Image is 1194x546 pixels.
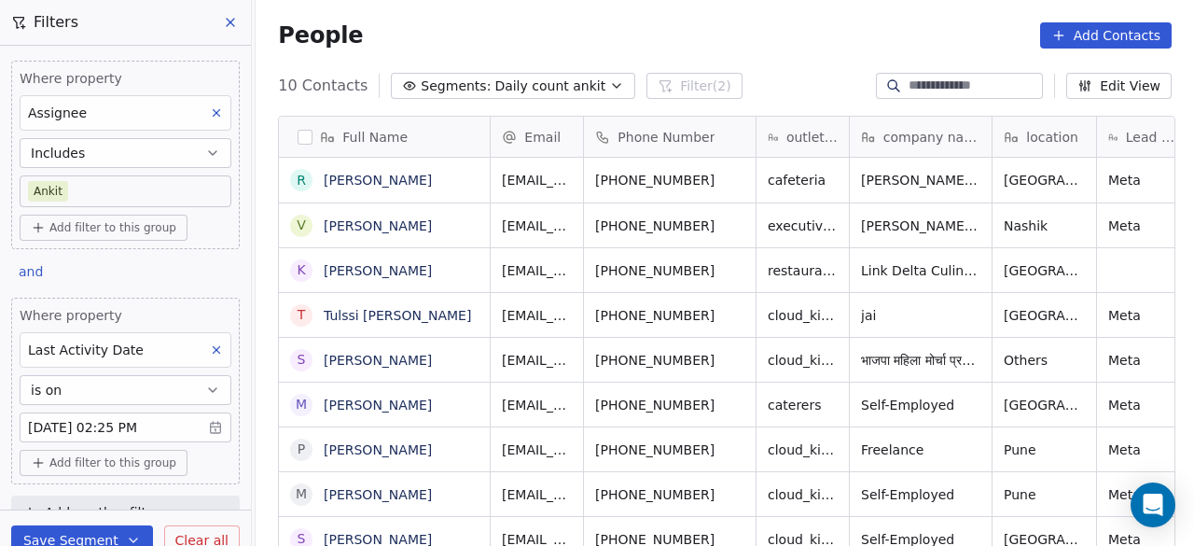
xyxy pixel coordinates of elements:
div: P [298,440,305,459]
div: M [296,395,307,414]
a: [PERSON_NAME] [324,218,432,233]
span: Link Delta Culinary [861,261,980,280]
span: Full Name [342,128,408,147]
a: Tulssi [PERSON_NAME] [324,308,471,323]
span: Lead Source [1126,128,1179,147]
span: Meta [1108,217,1178,235]
span: [EMAIL_ADDRESS][DOMAIN_NAME] [502,217,572,235]
span: [PERSON_NAME]'s bake house [861,171,980,189]
span: jai [861,306,980,325]
span: [GEOGRAPHIC_DATA] [1004,171,1085,189]
a: [PERSON_NAME] [324,173,432,188]
span: caterers [768,396,838,414]
span: cloud_kitchen [768,485,838,504]
span: 10 Contacts [278,75,368,97]
div: Full Name [279,117,490,157]
span: [PHONE_NUMBER] [595,441,744,459]
span: [EMAIL_ADDRESS][PERSON_NAME][DOMAIN_NAME] [502,171,572,189]
span: Email [524,128,561,147]
div: location [993,117,1096,157]
div: k [298,260,306,280]
span: [GEOGRAPHIC_DATA] [1004,261,1085,280]
span: [GEOGRAPHIC_DATA] [1004,306,1085,325]
div: S [298,350,306,370]
span: Meta [1108,441,1178,459]
div: outlet type [757,117,849,157]
span: outlet type [786,128,838,147]
span: [PHONE_NUMBER] [595,217,744,235]
span: cloud_kitchen [768,306,838,325]
span: Meta [1108,351,1178,370]
span: [PHONE_NUMBER] [595,351,744,370]
a: [PERSON_NAME] [324,442,432,457]
span: [EMAIL_ADDRESS][DOMAIN_NAME] [502,261,572,280]
button: Add Contacts [1040,22,1172,49]
div: Open Intercom Messenger [1131,483,1175,527]
span: Self-Employed [861,485,980,504]
span: restaurants [768,261,838,280]
div: Phone Number [584,117,756,157]
span: [GEOGRAPHIC_DATA] [1004,396,1085,414]
a: [PERSON_NAME] [324,398,432,413]
div: T [298,305,306,325]
span: Pune [1004,441,1085,459]
span: [EMAIL_ADDRESS][DOMAIN_NAME] [502,485,572,504]
span: भाजपा महिला मोर्चा प्रदेश उपाध्यक्ष [GEOGRAPHIC_DATA] [861,351,980,370]
span: Segments: [421,77,491,96]
button: Edit View [1066,73,1172,99]
span: cloud_kitchen [768,441,838,459]
span: Pune [1004,485,1085,504]
span: Daily count ankit [494,77,605,96]
span: [PHONE_NUMBER] [595,485,744,504]
span: [EMAIL_ADDRESS][DOMAIN_NAME] [502,306,572,325]
span: cafeteria [768,171,838,189]
span: [EMAIL_ADDRESS][DOMAIN_NAME] [502,351,572,370]
span: Meta [1108,306,1178,325]
a: [PERSON_NAME] [324,353,432,368]
span: People [278,21,363,49]
div: Email [491,117,583,157]
span: Others [1004,351,1085,370]
button: Filter(2) [646,73,743,99]
span: [EMAIL_ADDRESS][DOMAIN_NAME] [502,396,572,414]
div: R [297,171,306,190]
span: executive_kitchens [768,217,838,235]
span: Meta [1108,171,1178,189]
span: [PHONE_NUMBER] [595,261,744,280]
a: [PERSON_NAME] [324,487,432,502]
span: Self-Employed [861,396,980,414]
a: [PERSON_NAME] [324,263,432,278]
span: cloud_kitchen [768,351,838,370]
span: location [1026,128,1078,147]
span: [PHONE_NUMBER] [595,306,744,325]
span: Meta [1108,485,1178,504]
div: V [298,216,307,235]
span: Nashik [1004,217,1085,235]
span: [PERSON_NAME] MEDICALS [861,217,980,235]
div: company name [850,117,992,157]
div: Lead Source [1097,117,1189,157]
span: Freelance [861,441,980,459]
span: Phone Number [618,128,715,147]
span: Meta [1108,396,1178,414]
span: [PHONE_NUMBER] [595,171,744,189]
span: company name [883,128,981,147]
div: M [296,484,307,504]
span: [PHONE_NUMBER] [595,396,744,414]
span: [EMAIL_ADDRESS][DOMAIN_NAME] [502,441,572,459]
